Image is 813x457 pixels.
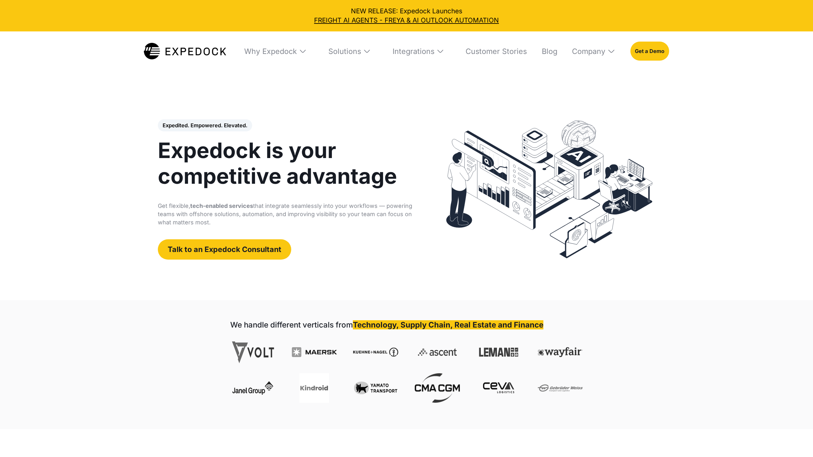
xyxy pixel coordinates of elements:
div: NEW RELEASE: Expedock Launches [7,7,807,25]
div: Why Expedock [238,31,313,71]
div: Solutions [328,47,361,56]
div: Why Expedock [244,47,297,56]
div: Integrations [386,31,451,71]
strong: Technology, Supply Chain, Real Estate and Finance [353,320,543,329]
iframe: Chat Widget [781,427,813,457]
a: Talk to an Expedock Consultant [158,239,291,260]
div: Integrations [393,47,434,56]
a: FREIGHT AI AGENTS - FREYA & AI OUTLOOK AUTOMATION [7,16,807,25]
div: Solutions [322,31,378,71]
div: Company [566,31,622,71]
a: Blog [535,31,557,71]
p: Get flexible, that integrate seamlessly into your workflows — powering teams with offshore soluti... [158,202,413,227]
h1: Expedock is your competitive advantage [158,138,413,189]
a: Get a Demo [630,42,669,61]
strong: We handle different verticals from [230,320,353,329]
a: Customer Stories [459,31,527,71]
strong: tech-enabled services [190,202,253,209]
div: Company [572,47,605,56]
